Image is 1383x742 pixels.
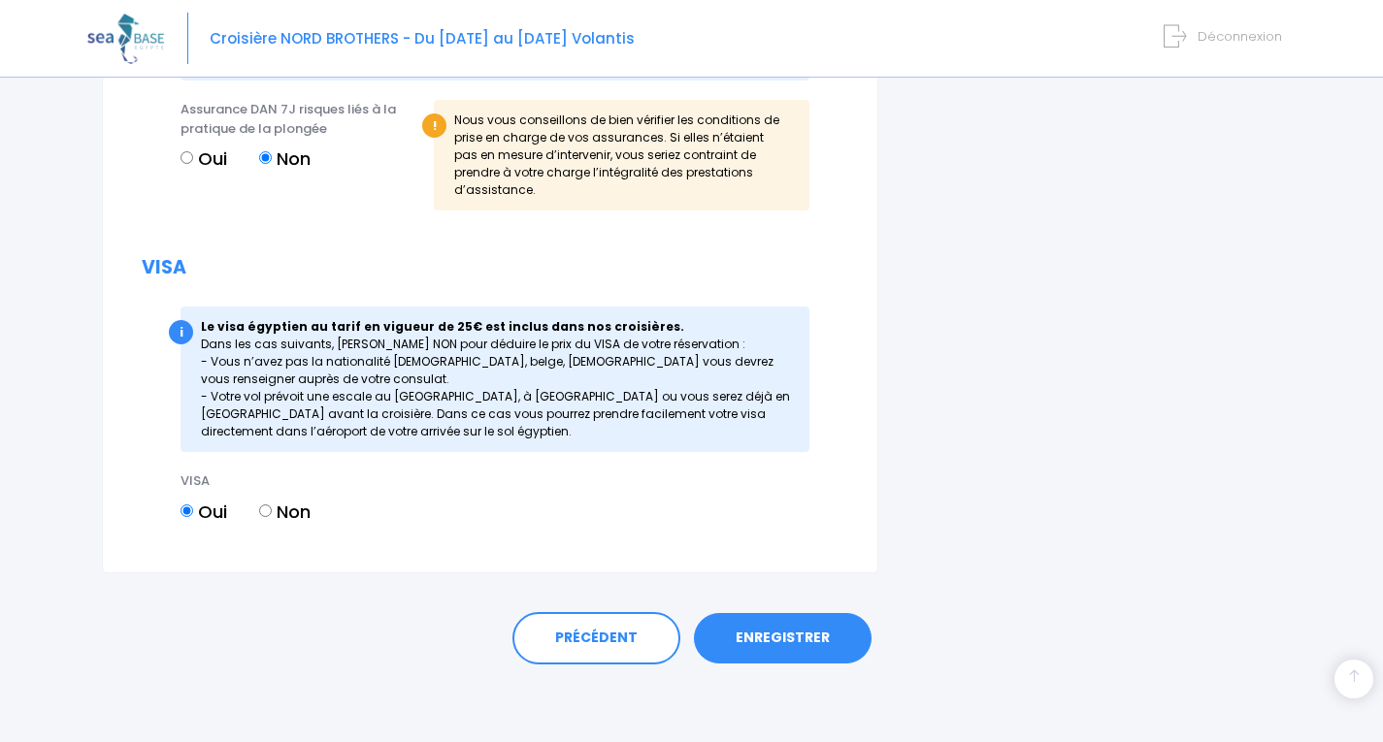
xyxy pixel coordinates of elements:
[181,100,396,138] span: Assurance DAN 7J risques liés à la pratique de la plongée
[694,613,872,663] a: ENREGISTRER
[512,612,680,664] a: PRÉCÉDENT
[181,471,210,490] span: VISA
[181,499,227,525] label: Oui
[259,504,272,517] input: Non
[259,151,272,164] input: Non
[434,100,809,210] div: Nous vous conseillons de bien vérifier les conditions de prise en charge de vos assurances. Si el...
[181,504,193,517] input: Oui
[210,28,635,48] span: Croisière NORD BROTHERS - Du [DATE] au [DATE] Volantis
[259,499,311,525] label: Non
[181,145,227,172] label: Oui
[201,318,684,335] strong: Le visa égyptien au tarif en vigueur de 25€ est inclus dans nos croisières.
[181,306,809,452] div: Dans les cas suivants, [PERSON_NAME] NON pour déduire le prix du VISA de votre réservation : - Vo...
[422,113,446,138] div: !
[169,320,193,344] div: i
[259,145,311,172] label: Non
[181,151,193,164] input: Oui
[1198,27,1282,46] span: Déconnexion
[142,257,839,279] h2: VISA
